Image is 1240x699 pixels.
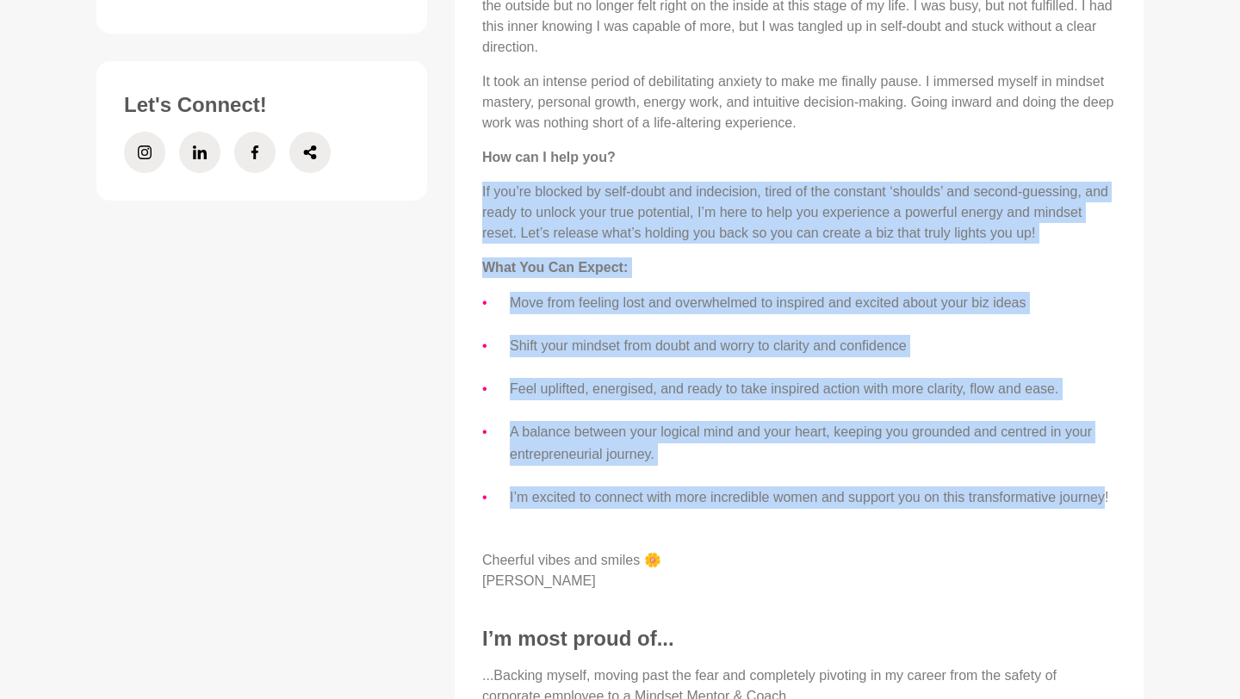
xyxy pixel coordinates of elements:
li: A balance between your logical mind and your heart, keeping you grounded and centred in your entr... [510,421,1116,466]
li: Move from feeling lost and overwhelmed to inspired and excited about your biz ideas [510,292,1116,314]
a: Facebook [234,132,276,173]
strong: What You Can Expect: [482,260,628,275]
a: LinkedIn [179,132,220,173]
strong: How can I help you? [482,150,616,164]
li: Shift your mindset from doubt and worry to clarity and confidence [510,335,1116,357]
a: Instagram [124,132,165,173]
h3: I’m most proud of... [482,626,1116,652]
li: Feel uplifted, energised, and ready to take inspired action with more clarity, flow and ease. [510,378,1116,400]
p: It took an intense period of debilitating anxiety to make me finally pause. I immersed myself in ... [482,71,1116,133]
h3: Let's Connect! [124,92,400,118]
li: I’m excited to connect with more incredible women and support you on this transformative journey! [510,486,1116,509]
a: Share [289,132,331,173]
p: Cheerful vibes and smiles 🌼 [PERSON_NAME] [482,550,1116,591]
p: If you’re blocked by self-doubt and indecision, tired of the constant ‘shoulds’ and second-guessi... [482,182,1116,244]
